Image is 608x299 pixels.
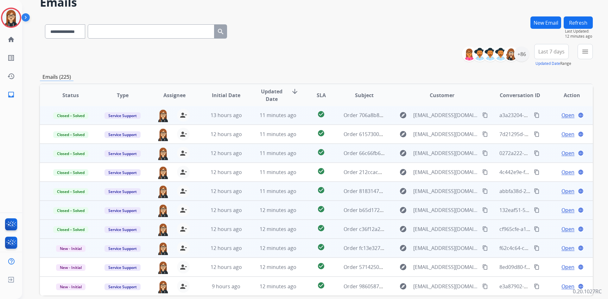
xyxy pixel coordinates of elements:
span: Service Support [104,283,141,290]
mat-icon: content_copy [482,112,488,118]
span: New - Initial [56,245,85,252]
mat-icon: explore [399,149,407,157]
img: agent-avatar [157,147,169,160]
mat-icon: check_circle [317,129,325,137]
mat-icon: content_copy [482,188,488,194]
button: Updated Date [535,61,560,66]
span: abbfa38d-25d8-4e03-90a6-6b755d2bbbc0 [499,188,598,195]
span: Last 7 days [538,50,565,53]
span: Service Support [104,245,141,252]
span: 12 minutes ago [260,283,296,290]
span: Status [62,91,79,99]
mat-icon: check_circle [317,224,325,232]
mat-icon: person_remove [180,149,187,157]
mat-icon: content_copy [482,283,488,289]
span: Open [561,206,574,214]
mat-icon: check_circle [317,186,325,194]
mat-icon: content_copy [534,245,540,251]
mat-icon: content_copy [534,283,540,289]
img: agent-avatar [157,280,169,293]
mat-icon: content_copy [482,226,488,232]
mat-icon: content_copy [534,207,540,213]
p: 0.20.1027RC [573,288,602,295]
span: Order c36f12a2-f124-48de-be79-fc3ad571af6e [344,226,452,233]
button: New Email [530,16,561,29]
mat-icon: explore [399,244,407,252]
span: 0272a222-32f5-455f-bae8-6103d5397585 [499,150,595,157]
span: Open [561,111,574,119]
mat-icon: language [578,207,584,213]
mat-icon: check_circle [317,110,325,118]
p: Emails (225) [40,73,73,81]
mat-icon: language [578,169,584,175]
img: agent-avatar [157,223,169,236]
span: [EMAIL_ADDRESS][DOMAIN_NAME] [413,149,478,157]
span: [EMAIL_ADDRESS][DOMAIN_NAME] [413,130,478,138]
mat-icon: explore [399,130,407,138]
span: New - Initial [56,283,85,290]
span: 12 hours ago [211,131,242,138]
img: agent-avatar [157,185,169,198]
span: [EMAIL_ADDRESS][DOMAIN_NAME] [413,244,478,252]
th: Action [541,84,593,106]
span: [EMAIL_ADDRESS][DOMAIN_NAME] [413,168,478,176]
mat-icon: content_copy [482,264,488,270]
span: 12 minutes ago [260,226,296,233]
span: [EMAIL_ADDRESS][DOMAIN_NAME] [413,111,478,119]
span: Order 66c66fb6-c264-4a79-9ef5-3ca799b53b59 [344,150,454,157]
mat-icon: content_copy [534,150,540,156]
mat-icon: content_copy [534,169,540,175]
mat-icon: person_remove [180,111,187,119]
span: Initial Date [212,91,240,99]
img: agent-avatar [157,204,169,217]
span: Open [561,187,574,195]
mat-icon: content_copy [482,169,488,175]
span: Service Support [104,226,141,233]
span: 12 hours ago [211,245,242,252]
img: agent-avatar [157,242,169,255]
span: Last Updated: [565,29,593,34]
span: a3a23204-625b-492d-89c5-723407c7418d [499,112,597,119]
mat-icon: explore [399,225,407,233]
span: Open [561,168,574,176]
span: [EMAIL_ADDRESS][DOMAIN_NAME] [413,225,478,233]
span: f62c4c64-c629-48c0-814f-1502dbefa99a [499,245,592,252]
span: Service Support [104,169,141,176]
div: +86 [514,47,529,62]
span: 12 hours ago [211,150,242,157]
button: Last 7 days [534,44,569,59]
span: Order 5714250100 [344,264,388,271]
span: 11 minutes ago [260,131,296,138]
span: Open [561,225,574,233]
mat-icon: content_copy [534,188,540,194]
span: 11 minutes ago [260,188,296,195]
span: e3a87902-22ac-49a9-88bf-42d880c5ca1c [499,283,595,290]
span: Closed – Solved [53,131,88,138]
span: [EMAIL_ADDRESS][DOMAIN_NAME] [413,187,478,195]
span: Closed – Solved [53,207,88,214]
span: Closed – Solved [53,169,88,176]
mat-icon: language [578,188,584,194]
span: Order 212ccac9-c16c-4125-a7ba-a095c7ce10c8 [344,169,454,176]
mat-icon: language [578,264,584,270]
span: Service Support [104,188,141,195]
span: 12 hours ago [211,169,242,176]
mat-icon: check_circle [317,205,325,213]
span: Closed – Solved [53,226,88,233]
mat-icon: person_remove [180,225,187,233]
span: Order 6157300745 [344,131,388,138]
span: Open [561,149,574,157]
mat-icon: language [578,150,584,156]
span: [EMAIL_ADDRESS][DOMAIN_NAME] [413,206,478,214]
mat-icon: explore [399,263,407,271]
span: Open [561,283,574,290]
mat-icon: inbox [7,91,15,98]
mat-icon: language [578,226,584,232]
mat-icon: content_copy [534,112,540,118]
mat-icon: person_remove [180,130,187,138]
span: 11 minutes ago [260,150,296,157]
mat-icon: content_copy [534,226,540,232]
span: Closed – Solved [53,112,88,119]
img: agent-avatar [157,166,169,179]
span: 11 minutes ago [260,169,296,176]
